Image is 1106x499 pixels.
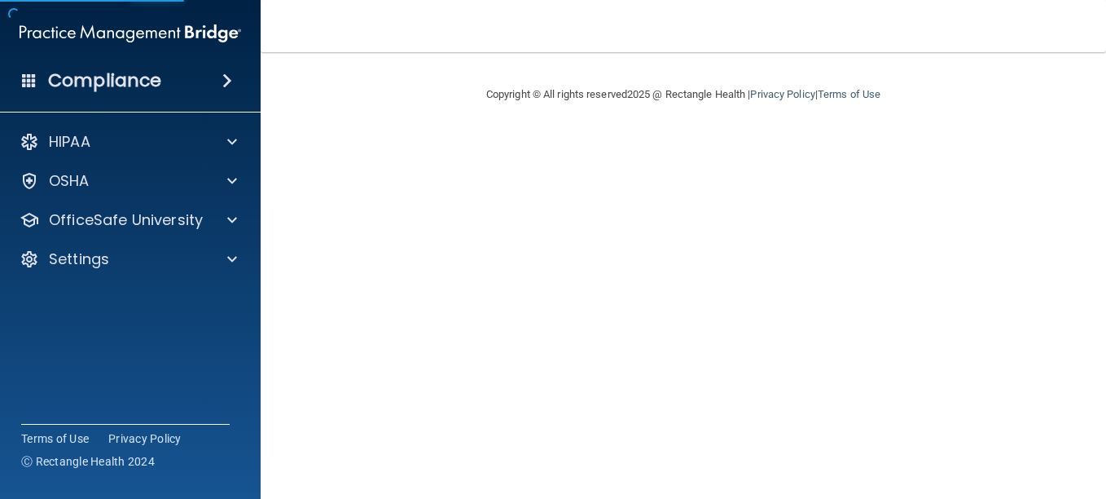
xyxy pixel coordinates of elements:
[750,88,814,100] a: Privacy Policy
[21,431,89,447] a: Terms of Use
[49,210,203,230] p: OfficeSafe University
[20,17,241,50] img: PMB logo
[21,453,155,470] span: Ⓒ Rectangle Health 2024
[49,249,109,269] p: Settings
[386,68,981,121] div: Copyright © All rights reserved 2025 @ Rectangle Health | |
[20,171,237,191] a: OSHA
[20,132,237,152] a: HIPAA
[20,210,237,230] a: OfficeSafe University
[20,249,237,269] a: Settings
[108,431,182,447] a: Privacy Policy
[49,132,90,152] p: HIPAA
[48,69,161,92] h4: Compliance
[49,171,90,191] p: OSHA
[818,88,880,100] a: Terms of Use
